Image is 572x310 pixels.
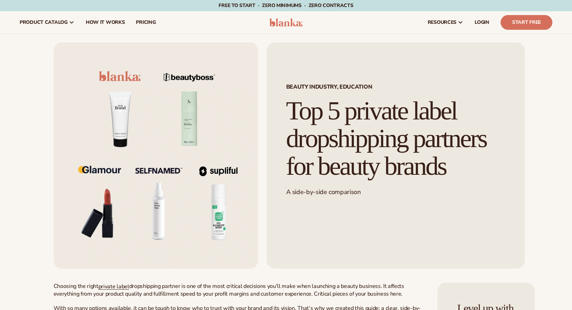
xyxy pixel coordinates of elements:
span: product catalog [20,20,68,25]
h1: Top 5 private label dropshipping partners for beauty brands [286,97,505,180]
a: resources [422,11,469,34]
span: pricing [136,20,156,25]
span: Free to start · ZERO minimums · ZERO contracts [219,2,353,9]
span: How It Works [86,20,125,25]
a: pricing [130,11,161,34]
a: Start Free [501,15,552,30]
span: Choosing the right [54,282,98,290]
span: A side-by-side comparison [286,188,361,196]
a: private label [98,283,129,290]
a: product catalog [14,11,80,34]
span: Beauty industry, Education [286,84,505,90]
span: LOGIN [475,20,489,25]
img: logo [269,18,303,27]
img: Flat lay of private-label beauty products with logos from Blanka, BeautyBoss, Glamour, Selfnamed,... [54,42,258,269]
span: resources [428,20,456,25]
span: dropshipping partner is one of the most critical decisions you’ll make when launching a beauty bu... [54,282,404,298]
a: How It Works [80,11,131,34]
a: LOGIN [469,11,495,34]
